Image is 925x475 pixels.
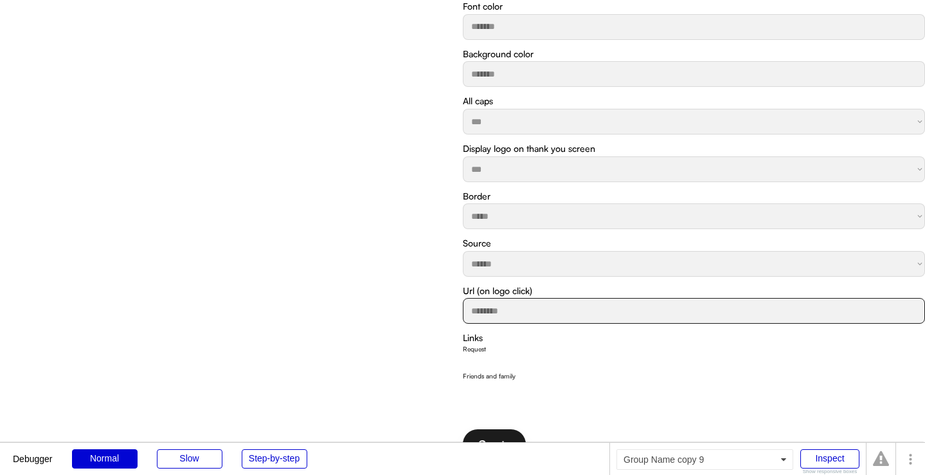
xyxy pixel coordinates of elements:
[463,48,534,61] div: Background color
[463,95,493,107] div: All caps
[72,449,138,469] div: Normal
[616,449,793,470] div: Group Name copy 9
[242,449,307,469] div: Step-by-step
[13,443,53,463] div: Debugger
[463,237,491,250] div: Source
[463,429,526,459] button: Create
[463,373,516,379] div: Friends and family
[463,190,490,203] div: Border
[463,284,532,297] div: Url (on logo click)
[157,449,222,469] div: Slow
[800,449,859,469] div: Inspect
[800,469,859,474] div: Show responsive boxes
[463,142,595,155] div: Display logo on thank you screen
[463,331,483,344] div: Links
[463,346,486,352] div: Request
